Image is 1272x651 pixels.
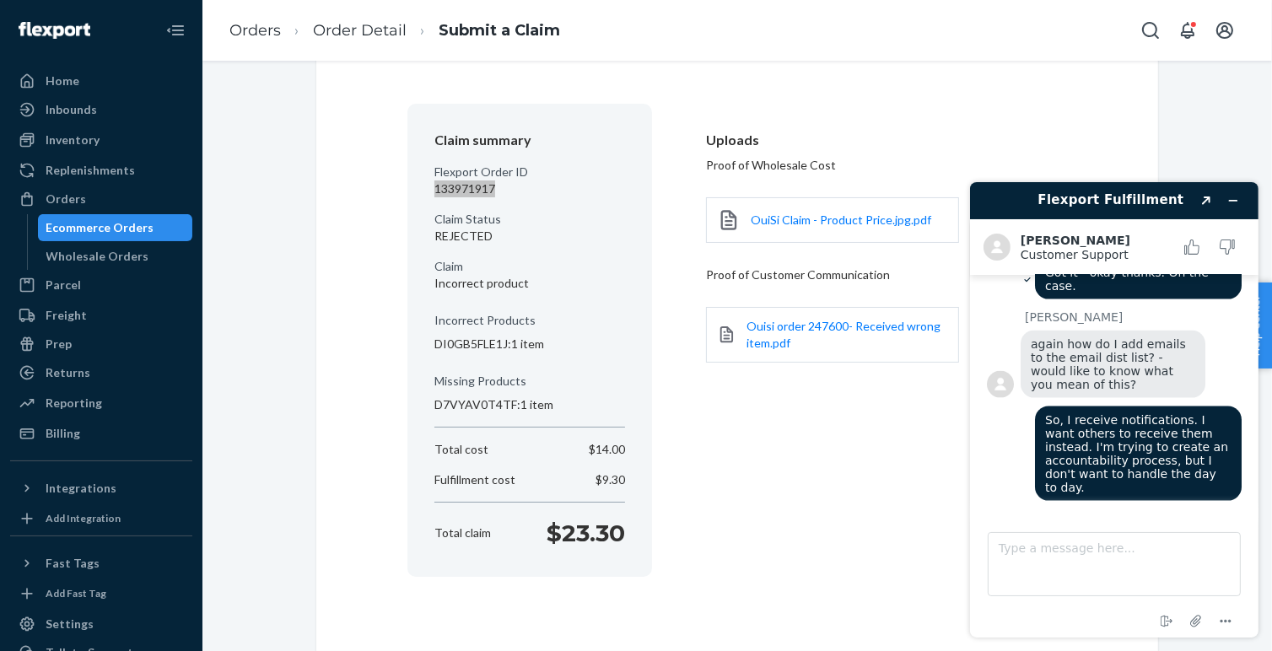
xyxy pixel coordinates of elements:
a: Ouisi order 247600- Received wrong item.pdf [746,318,948,352]
div: Fast Tags [46,555,100,572]
button: Close Navigation [159,13,192,47]
ol: breadcrumbs [216,6,574,56]
a: Settings [10,611,192,638]
a: Add Integration [10,508,192,529]
p: Fulfillment cost [434,471,515,488]
p: 133971917 [434,180,625,197]
a: OuiSi Claim - Product Price.jpg.pdf [751,212,931,229]
p: Flexport Order ID [434,164,625,180]
a: Replenishments [10,157,192,184]
p: Incorrect Products [434,312,625,329]
div: Settings [46,616,94,632]
p: Claim Status [434,211,625,228]
button: Open account menu [1208,13,1242,47]
a: Inventory [10,126,192,153]
p: Missing Products [434,373,625,390]
p: Total claim [434,525,491,541]
p: $9.30 [596,471,625,488]
div: Orders [46,191,86,207]
div: Add Fast Tag [46,586,106,600]
a: Submit a Claim [439,21,560,40]
div: Parcel [46,277,81,293]
a: Billing [10,420,192,447]
p: $14.00 [589,441,625,458]
button: Open Search Box [1134,13,1167,47]
p: Claim [434,258,625,275]
span: OuiSi Claim - Product Price.jpg.pdf [751,213,931,227]
div: Ecommerce Orders [46,219,154,236]
div: Prep [46,336,72,352]
a: Parcel [10,272,192,299]
a: Reporting [10,390,192,417]
span: Chat [40,12,74,27]
p: Total cost [434,441,488,458]
button: Integrations [10,475,192,502]
a: Inbounds [10,96,192,123]
div: Returns [46,364,90,381]
p: REJECTED [434,228,625,245]
span: Ouisi order 247600- Received wrong item.pdf [746,319,941,350]
a: Freight [10,302,192,329]
p: Incorrect product [434,275,625,292]
div: Replenishments [46,162,135,179]
a: Orders [10,186,192,213]
div: Billing [46,425,80,442]
div: Proof of Wholesale Cost Proof of Customer Communication [706,124,1040,386]
a: Home [10,67,192,94]
a: Returns [10,359,192,386]
div: Wholesale Orders [46,248,149,265]
p: D7VYAV0T4TF : 1 item [434,396,625,413]
div: Inbounds [46,101,97,118]
div: Integrations [46,480,116,497]
a: Order Detail [313,21,407,40]
div: Reporting [46,395,102,412]
div: Home [46,73,79,89]
div: Add Integration [46,511,121,525]
p: $23.30 [547,516,625,550]
div: Freight [46,307,87,324]
a: Orders [229,21,281,40]
header: Uploads [706,131,1040,150]
p: DI0GB5FLE1J : 1 item [434,336,625,352]
button: Fast Tags [10,550,192,577]
img: Flexport logo [19,22,90,39]
button: Open notifications [1171,13,1205,47]
div: Inventory [46,132,100,148]
header: Claim summary [434,131,625,150]
a: Add Fast Tag [10,584,192,604]
a: Wholesale Orders [38,243,193,270]
a: Prep [10,331,192,358]
a: Ecommerce Orders [38,214,193,241]
iframe: Find more information here [957,169,1272,651]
